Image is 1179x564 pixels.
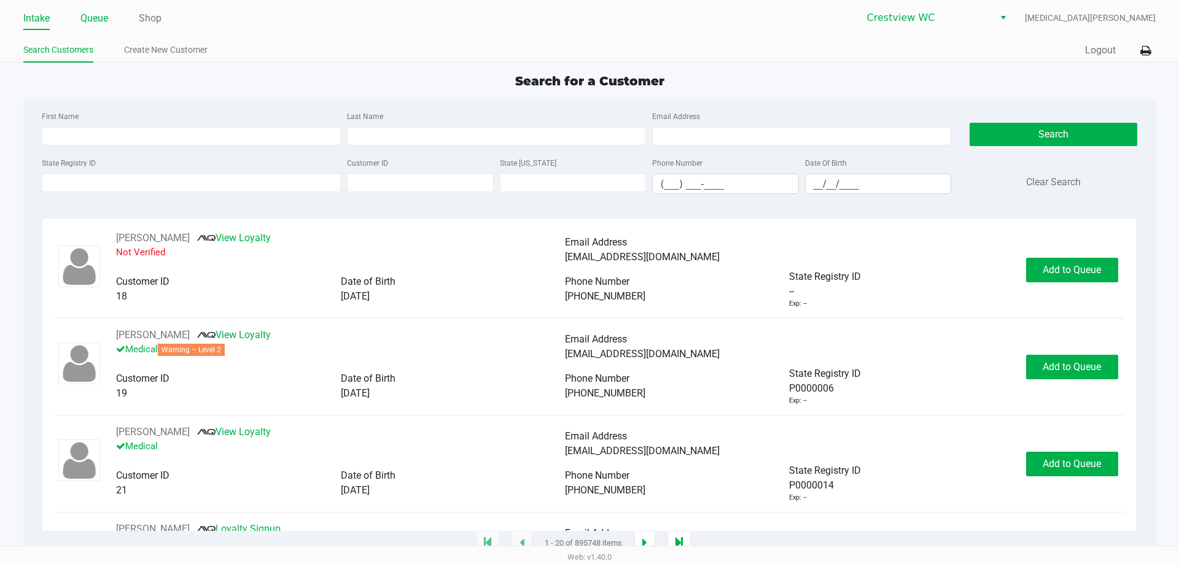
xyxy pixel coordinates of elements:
[116,373,169,384] span: Customer ID
[80,10,108,27] a: Queue
[789,478,834,493] span: P0000014
[634,531,655,555] app-submit-button: Next
[565,527,627,539] span: Email Address
[476,531,499,555] app-submit-button: Move to first page
[158,344,225,356] span: Warning – Level 2
[545,537,622,549] span: 1 - 20 of 895748 items
[1085,43,1116,58] button: Logout
[515,74,664,88] span: Search for a Customer
[341,290,370,302] span: [DATE]
[789,284,794,299] span: --
[1026,355,1118,379] button: Add to Queue
[565,484,645,496] span: [PHONE_NUMBER]
[347,111,383,122] label: Last Name
[116,484,127,496] span: 21
[341,387,370,399] span: [DATE]
[341,373,395,384] span: Date of Birth
[1025,12,1156,25] span: [MEDICAL_DATA][PERSON_NAME]
[341,484,370,496] span: [DATE]
[116,439,565,454] p: Medical
[789,271,861,282] span: State Registry ID
[565,236,627,248] span: Email Address
[1026,452,1118,476] button: Add to Queue
[197,329,271,341] a: View Loyalty
[805,174,952,194] kendo-maskedtextbox: Format: MM/DD/YYYY
[197,232,271,244] a: View Loyalty
[23,10,50,27] a: Intake
[1026,258,1118,282] button: Add to Queue
[23,42,93,58] a: Search Customers
[197,426,271,438] a: View Loyalty
[341,469,395,481] span: Date of Birth
[1026,175,1081,190] button: Clear Search
[565,290,645,302] span: [PHONE_NUMBER]
[565,276,629,287] span: Phone Number
[116,342,565,357] p: Medical
[341,276,395,287] span: Date of Birth
[652,174,799,194] kendo-maskedtextbox: Format: (999) 999-9999
[789,493,807,503] div: Exp: --
[652,111,700,122] label: Email Address
[1043,264,1101,276] span: Add to Queue
[565,445,720,457] span: [EMAIL_ADDRESS][DOMAIN_NAME]
[116,276,169,287] span: Customer ID
[567,552,612,562] span: Web: v1.40.0
[652,158,702,169] label: Phone Number
[565,333,627,345] span: Email Address
[1043,458,1101,469] span: Add to Queue
[970,123,1137,146] button: Search
[139,10,161,27] a: Shop
[116,290,127,302] span: 18
[789,396,807,406] div: Exp: --
[789,368,861,379] span: State Registry ID
[116,522,190,536] button: See customer info
[116,425,190,439] button: See customer info
[565,387,645,399] span: [PHONE_NUMBER]
[667,531,691,555] app-submit-button: Move to last page
[565,251,720,263] span: [EMAIL_ADDRESS][DOMAIN_NAME]
[867,10,987,25] span: Crestview WC
[347,158,388,169] label: Customer ID
[500,158,556,169] label: State [US_STATE]
[116,469,169,481] span: Customer ID
[994,7,1012,29] button: Select
[565,430,627,442] span: Email Address
[806,174,951,193] input: Format: MM/DD/YYYY
[116,328,190,342] button: See customer info
[116,231,190,245] button: See customer info
[124,42,208,58] a: Create New Customer
[789,381,834,396] span: P0000006
[789,299,807,309] div: Exp: --
[197,523,281,535] a: Loyalty Signup
[512,531,532,555] app-submit-button: Previous
[789,465,861,476] span: State Registry ID
[116,245,565,260] p: Not Verified
[565,373,629,384] span: Phone Number
[805,158,847,169] label: Date Of Birth
[42,158,96,169] label: State Registry ID
[42,111,79,122] label: First Name
[653,174,798,193] input: Format: (999) 999-9999
[116,387,127,399] span: 19
[565,469,629,481] span: Phone Number
[1043,361,1101,373] span: Add to Queue
[565,348,720,360] span: [EMAIL_ADDRESS][DOMAIN_NAME]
